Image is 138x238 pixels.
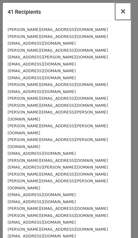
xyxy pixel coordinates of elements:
[8,165,108,169] small: [EMAIL_ADDRESS][PERSON_NAME][DOMAIN_NAME]
[8,206,108,211] small: [PERSON_NAME][EMAIL_ADDRESS][DOMAIN_NAME]
[8,89,76,94] small: [EMAIL_ADDRESS][DOMAIN_NAME]
[8,27,108,32] small: [PERSON_NAME][EMAIL_ADDRESS][DOMAIN_NAME]
[8,96,108,101] small: [PERSON_NAME][EMAIL_ADDRESS][DOMAIN_NAME]
[8,34,108,39] small: [PERSON_NAME][EMAIL_ADDRESS][DOMAIN_NAME]
[8,82,108,87] small: [PERSON_NAME][EMAIL_ADDRESS][DOMAIN_NAME]
[8,76,76,80] small: [EMAIL_ADDRESS][DOMAIN_NAME]
[8,227,108,232] small: [PERSON_NAME][EMAIL_ADDRESS][DOMAIN_NAME]
[107,209,138,238] iframe: Chat Widget
[8,41,76,46] small: [EMAIL_ADDRESS][DOMAIN_NAME]
[8,124,108,135] small: [PERSON_NAME][EMAIL_ADDRESS][PERSON_NAME][DOMAIN_NAME]
[8,48,108,53] small: [PERSON_NAME][EMAIL_ADDRESS][DOMAIN_NAME]
[115,3,131,20] button: Close
[120,7,126,16] span: ×
[8,62,76,66] small: [EMAIL_ADDRESS][DOMAIN_NAME]
[8,172,108,177] small: [PERSON_NAME][EMAIL_ADDRESS][DOMAIN_NAME]
[8,199,76,204] small: [EMAIL_ADDRESS][DOMAIN_NAME]
[8,8,41,16] h5: 41 Recipients
[8,192,76,197] small: [EMAIL_ADDRESS][DOMAIN_NAME]
[8,220,76,225] small: [EMAIL_ADDRESS][DOMAIN_NAME]
[8,137,108,149] small: [PERSON_NAME][EMAIL_ADDRESS][PERSON_NAME][DOMAIN_NAME]
[8,110,108,121] small: [PERSON_NAME][EMAIL_ADDRESS][PERSON_NAME][DOMAIN_NAME]
[8,158,108,163] small: [PERSON_NAME][EMAIL_ADDRESS][DOMAIN_NAME]
[8,69,76,73] small: [EMAIL_ADDRESS][DOMAIN_NAME]
[8,213,108,218] small: [PERSON_NAME][EMAIL_ADDRESS][DOMAIN_NAME]
[8,103,108,108] small: [PERSON_NAME][EMAIL_ADDRESS][DOMAIN_NAME]
[8,151,76,156] small: [EMAIL_ADDRESS][DOMAIN_NAME]
[8,55,108,59] small: [EMAIL_ADDRESS][PERSON_NAME][DOMAIN_NAME]
[8,179,108,190] small: [PERSON_NAME][EMAIL_ADDRESS][PERSON_NAME][DOMAIN_NAME]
